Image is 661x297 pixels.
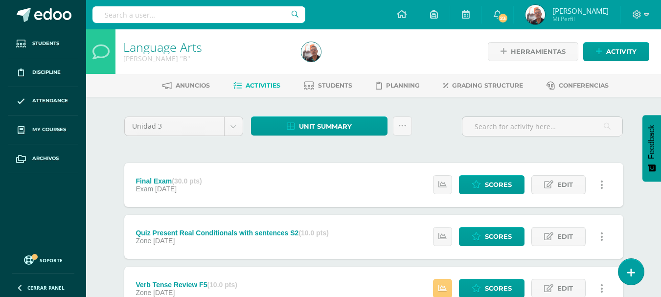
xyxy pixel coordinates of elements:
[318,82,352,89] span: Students
[8,144,78,173] a: Archivos
[123,39,202,55] a: Language Arts
[459,227,524,246] a: Scores
[488,42,578,61] a: Herramientas
[136,177,202,185] div: Final Exam
[376,78,420,93] a: Planning
[32,126,66,134] span: My courses
[251,116,387,136] a: Unit summary
[12,253,74,266] a: Soporte
[136,229,328,237] div: Quiz Present Real Conditionals with sentences S2
[136,185,153,193] span: Exam
[386,82,420,89] span: Planning
[485,176,512,194] span: Scores
[153,289,175,297] span: [DATE]
[123,54,290,63] div: Quinto Bachillerato 'B'
[443,78,523,93] a: Grading structure
[301,42,321,62] img: 55017845fec2dd1e23d86bbbd8458b68.png
[207,281,237,289] strong: (10.0 pts)
[8,115,78,144] a: My courses
[647,125,656,159] span: Feedback
[485,228,512,246] span: Scores
[136,237,151,245] span: Zone
[511,43,566,61] span: Herramientas
[32,69,61,76] span: Discipline
[498,13,508,23] span: 23
[176,82,210,89] span: Anuncios
[8,87,78,116] a: Attendance
[552,15,609,23] span: Mi Perfil
[452,82,523,89] span: Grading structure
[557,228,573,246] span: Edit
[233,78,280,93] a: Activities
[552,6,609,16] span: [PERSON_NAME]
[8,29,78,58] a: Students
[606,43,637,61] span: Activity
[246,82,280,89] span: Activities
[298,229,328,237] strong: (10.0 pts)
[642,115,661,182] button: Feedback - Mostrar encuesta
[132,117,217,136] span: Unidad 3
[304,78,352,93] a: Students
[299,117,352,136] span: Unit summary
[559,82,609,89] span: Conferencias
[525,5,545,24] img: 55017845fec2dd1e23d86bbbd8458b68.png
[32,155,59,162] span: Archivos
[459,175,524,194] a: Scores
[123,40,290,54] h1: Language Arts
[153,237,175,245] span: [DATE]
[155,185,177,193] span: [DATE]
[462,117,622,136] input: Search for activity here…
[583,42,649,61] a: Activity
[162,78,210,93] a: Anuncios
[40,257,63,264] span: Soporte
[136,281,237,289] div: Verb Tense Review F5
[136,289,151,297] span: Zone
[8,58,78,87] a: Discipline
[557,176,573,194] span: Edit
[32,40,59,47] span: Students
[172,177,202,185] strong: (30.0 pts)
[92,6,305,23] input: Search a user…
[27,284,65,291] span: Cerrar panel
[125,117,243,136] a: Unidad 3
[547,78,609,93] a: Conferencias
[32,97,68,105] span: Attendance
